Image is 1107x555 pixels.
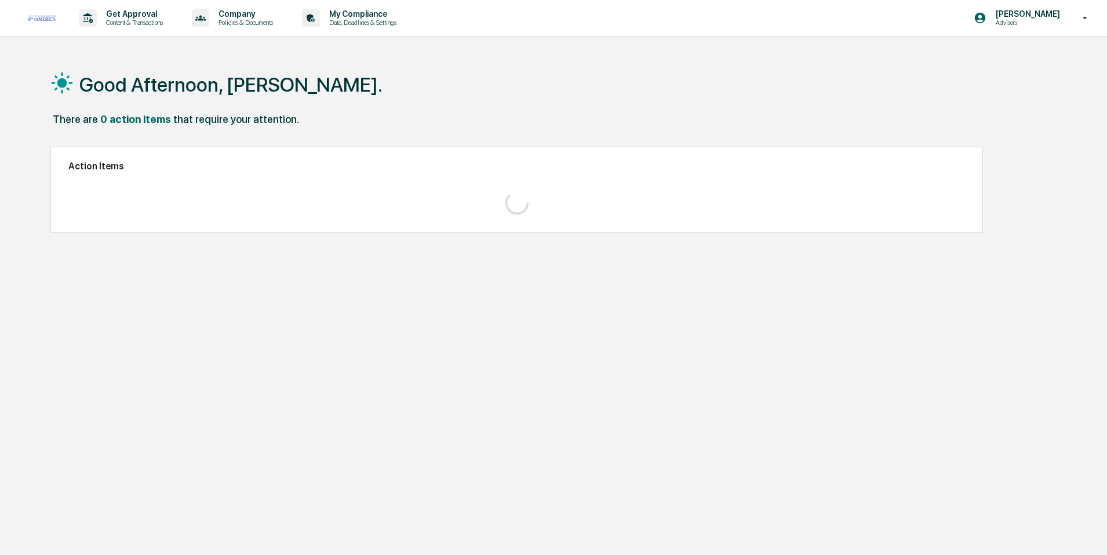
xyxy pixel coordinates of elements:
[79,73,383,96] h1: Good Afternoon, [PERSON_NAME].
[97,19,169,27] p: Content & Transactions
[320,9,402,19] p: My Compliance
[986,19,1066,27] p: Advisors
[173,113,299,125] div: that require your attention.
[209,19,279,27] p: Policies & Documents
[986,9,1066,19] p: [PERSON_NAME]
[28,15,56,20] img: logo
[53,113,98,125] div: There are
[209,9,279,19] p: Company
[100,113,171,125] div: 0 action items
[320,19,402,27] p: Data, Deadlines & Settings
[97,9,169,19] p: Get Approval
[68,161,965,172] h2: Action Items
